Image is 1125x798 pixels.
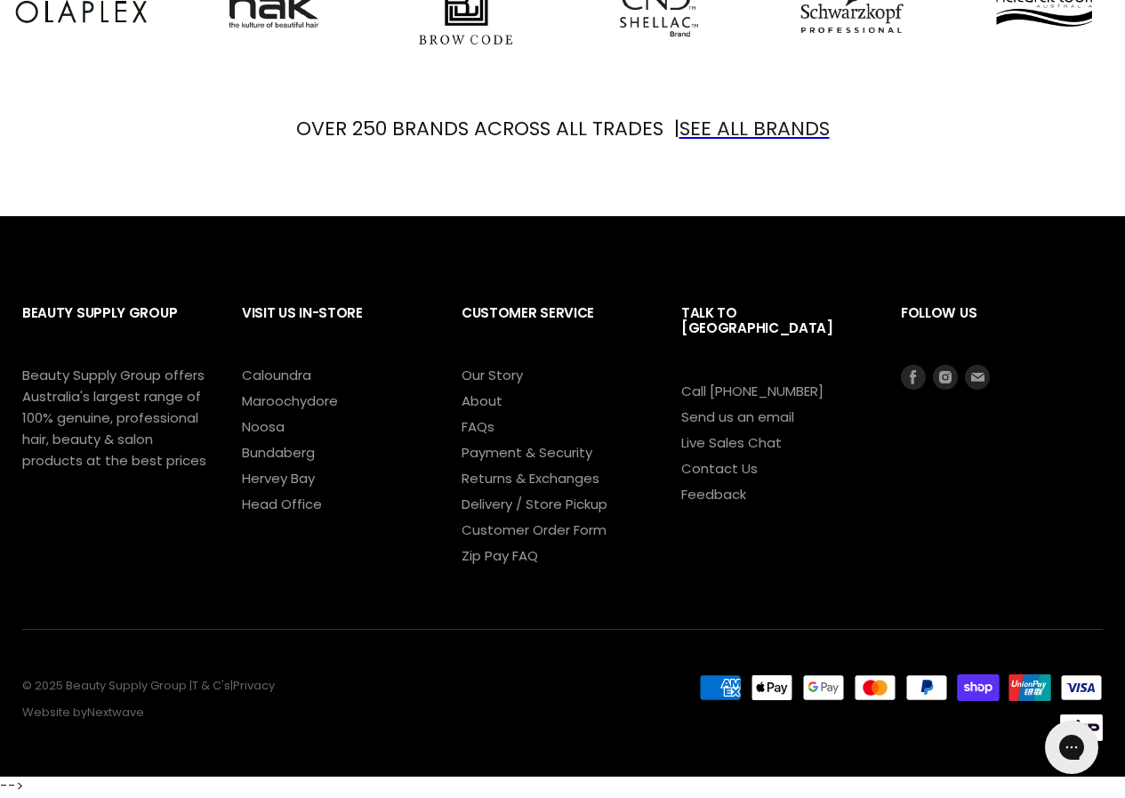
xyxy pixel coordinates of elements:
a: Nextwave [87,704,144,721]
a: Hervey Bay [242,469,315,488]
a: Zip Pay FAQ [462,546,538,565]
a: Customer Order Form [462,520,607,539]
a: Call [PHONE_NUMBER] [681,382,824,400]
a: SEE ALL BRANDS [679,115,830,142]
a: Bundaberg [242,443,315,462]
a: Payment & Security [462,443,592,462]
a: Live Sales Chat [681,433,782,452]
h2: Follow us [901,291,1103,365]
iframe: Gorgias live chat messenger [1036,714,1107,780]
a: Returns & Exchanges [462,469,599,488]
p: © 2025 Beauty Supply Group | | Website by [22,680,660,720]
h2: Visit Us In-Store [242,291,426,365]
a: FAQs [462,417,494,436]
a: Contact Us [681,459,758,478]
h2: Customer Service [462,291,646,365]
a: About [462,391,502,410]
p: Beauty Supply Group offers Australia's largest range of 100% genuine, professional hair, beauty &... [22,365,206,472]
h2: Talk to [GEOGRAPHIC_DATA] [681,291,865,381]
a: Send us an email [681,407,794,426]
a: Privacy [233,677,275,694]
font: OVER 250 BRANDS ACROSS ALL TRADES | [296,115,679,142]
a: Our Story [462,366,523,384]
a: Caloundra [242,366,311,384]
a: Feedback [681,485,746,504]
h2: Beauty Supply Group [22,291,206,365]
a: Head Office [242,495,322,513]
a: T & C's [192,677,230,694]
a: Noosa [242,417,285,436]
a: Delivery / Store Pickup [462,495,607,513]
a: Maroochydore [242,391,338,410]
